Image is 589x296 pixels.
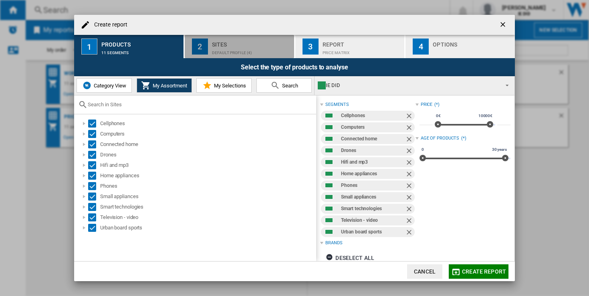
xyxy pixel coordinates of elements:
[326,251,374,265] div: Deselect all
[295,35,405,58] button: 3 Report Price Matrix
[303,39,319,55] div: 3
[185,35,295,58] button: 2 Sites Default profile (4)
[88,130,100,138] md-checkbox: Select
[405,170,415,180] ng-md-icon: Remove
[405,228,415,238] ng-md-icon: Remove
[196,78,252,93] button: My Selections
[100,224,315,232] div: Urban board sports
[421,135,460,142] div: Age of products
[341,215,405,225] div: Television - video
[100,140,315,148] div: Connected home
[405,112,415,122] ng-md-icon: Remove
[341,134,405,144] div: Connected home
[499,20,508,30] ng-md-icon: getI18NText('BUTTONS.CLOSE_DIALOG')
[323,38,401,47] div: Report
[81,39,97,55] div: 1
[433,38,512,47] div: Options
[100,172,315,180] div: Home appliances
[256,78,312,93] button: Search
[435,113,442,119] span: 0€
[77,78,132,93] button: Category View
[100,151,315,159] div: Drones
[341,122,405,132] div: Computers
[405,35,515,58] button: 4 Options
[88,151,100,159] md-checkbox: Select
[212,47,291,55] div: Default profile (4)
[405,182,415,191] ng-md-icon: Remove
[413,39,429,55] div: 4
[212,38,291,47] div: Sites
[341,204,405,214] div: Smart technologies
[137,78,192,93] button: My Assortment
[100,213,315,221] div: Television - video
[212,83,246,89] span: My Selections
[88,161,100,169] md-checkbox: Select
[407,264,442,279] button: Cancel
[88,140,100,148] md-checkbox: Select
[405,217,415,226] ng-md-icon: Remove
[477,113,494,119] span: 10000€
[405,147,415,156] ng-md-icon: Remove
[88,101,312,107] input: Search in Sites
[325,240,342,246] div: Brands
[323,47,401,55] div: Price Matrix
[192,39,208,55] div: 2
[100,130,315,138] div: Computers
[151,83,187,89] span: My Assortment
[496,17,512,33] button: getI18NText('BUTTONS.CLOSE_DIALOG')
[82,81,92,90] img: wiser-icon-blue.png
[341,146,405,156] div: Drones
[318,80,498,91] div: IE DID
[421,101,433,108] div: Price
[100,161,315,169] div: Hifi and mp3
[341,157,405,167] div: Hifi and mp3
[88,193,100,201] md-checkbox: Select
[449,264,508,279] button: Create report
[341,169,405,179] div: Home appliances
[405,124,415,133] ng-md-icon: Remove
[341,111,405,121] div: Cellphones
[100,193,315,201] div: Small appliances
[341,180,405,191] div: Phones
[88,224,100,232] md-checkbox: Select
[280,83,298,89] span: Search
[101,47,180,55] div: 11 segments
[100,120,315,128] div: Cellphones
[405,135,415,145] ng-md-icon: Remove
[405,193,415,203] ng-md-icon: Remove
[88,120,100,128] md-checkbox: Select
[491,146,508,153] span: 30 years
[90,21,127,29] h4: Create report
[88,182,100,190] md-checkbox: Select
[405,158,415,168] ng-md-icon: Remove
[100,182,315,190] div: Phones
[88,213,100,221] md-checkbox: Select
[74,35,184,58] button: 1 Products 11 segments
[100,203,315,211] div: Smart technologies
[341,192,405,202] div: Small appliances
[88,172,100,180] md-checkbox: Select
[92,83,126,89] span: Category View
[341,227,405,237] div: Urban board sports
[462,268,506,275] span: Create report
[74,58,515,76] div: Select the type of products to analyse
[325,101,349,108] div: segments
[323,251,377,265] button: Deselect all
[420,146,425,153] span: 0
[405,205,415,215] ng-md-icon: Remove
[101,38,180,47] div: Products
[88,203,100,211] md-checkbox: Select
